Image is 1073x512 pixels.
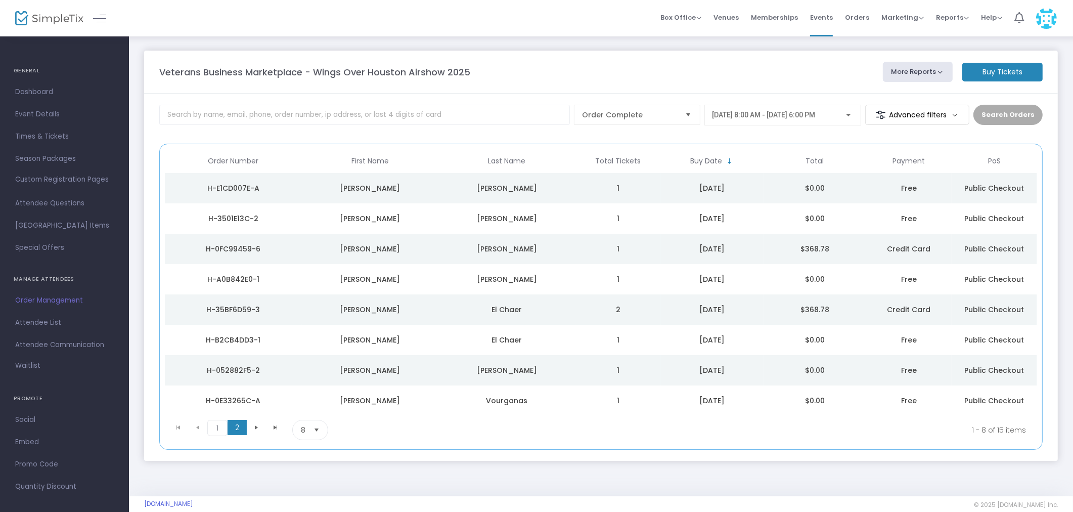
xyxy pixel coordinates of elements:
[159,65,470,79] m-panel-title: Veterans Business Marketplace - Wings Over Houston Airshow 2025
[583,110,678,120] span: Order Complete
[441,365,573,375] div: Martin
[304,183,436,193] div: Jonathan
[764,294,866,325] td: $368.78
[441,274,573,284] div: Brower
[441,244,573,254] div: Agban
[272,423,280,432] span: Go to the last page
[159,105,570,125] input: Search by name, email, phone, order number, ip address, or last 4 digits of card
[575,173,661,203] td: 1
[247,420,266,435] span: Go to the next page
[901,214,917,224] span: Free
[663,274,761,284] div: 9/11/2025
[690,157,722,165] span: Buy Date
[167,396,299,406] div: H-0E33265C-A
[682,105,696,124] button: Select
[575,234,661,264] td: 1
[663,396,761,406] div: 9/9/2025
[15,86,114,99] span: Dashboard
[575,355,661,386] td: 1
[901,396,917,406] span: Free
[981,13,1002,22] span: Help
[441,396,573,406] div: Vourganas
[764,203,866,234] td: $0.00
[252,423,260,432] span: Go to the next page
[301,425,305,435] span: 8
[764,234,866,264] td: $368.78
[441,183,573,193] div: Raymond
[304,365,436,375] div: Mike
[15,338,114,352] span: Attendee Communication
[304,396,436,406] div: Rick
[887,244,930,254] span: Credit Card
[15,130,114,143] span: Times & Tickets
[663,244,761,254] div: 9/15/2025
[901,183,917,193] span: Free
[15,413,114,426] span: Social
[15,361,40,371] span: Waitlist
[165,149,1037,416] div: Data table
[810,5,833,30] span: Events
[207,420,228,436] span: Page 1
[751,5,798,30] span: Memberships
[575,264,661,294] td: 1
[167,244,299,254] div: H-0FC99459-6
[14,389,115,409] h4: PROMOTE
[428,420,1026,440] kendo-pager-info: 1 - 8 of 15 items
[575,294,661,325] td: 2
[726,157,734,165] span: Sortable
[15,458,114,471] span: Promo Code
[575,149,661,173] th: Total Tickets
[15,197,114,210] span: Attendee Questions
[663,183,761,193] div: 9/18/2025
[309,420,324,440] button: Select
[764,264,866,294] td: $0.00
[167,305,299,315] div: H-35BF6D59-3
[304,214,436,224] div: Jim
[167,365,299,375] div: H-052882F5-2
[964,335,1024,345] span: Public Checkout
[228,420,247,435] span: Page 2
[974,501,1058,509] span: © 2025 [DOMAIN_NAME] Inc.
[15,436,114,449] span: Embed
[266,420,285,435] span: Go to the last page
[15,241,114,254] span: Special Offers
[663,365,761,375] div: 9/10/2025
[764,386,866,416] td: $0.00
[660,13,701,22] span: Box Office
[962,63,1043,81] m-button: Buy Tickets
[881,13,924,22] span: Marketing
[144,500,193,508] a: [DOMAIN_NAME]
[964,396,1024,406] span: Public Checkout
[167,274,299,284] div: H-A0B842E0-1
[806,157,824,165] span: Total
[15,108,114,121] span: Event Details
[964,365,1024,375] span: Public Checkout
[14,61,115,81] h4: GENERAL
[15,294,114,307] span: Order Management
[304,244,436,254] div: George
[964,274,1024,284] span: Public Checkout
[575,325,661,355] td: 1
[167,183,299,193] div: H-E1CD007E-A
[208,157,258,165] span: Order Number
[936,13,969,22] span: Reports
[351,157,389,165] span: First Name
[441,305,573,315] div: El Chaer
[15,219,114,232] span: [GEOGRAPHIC_DATA] Items
[764,355,866,386] td: $0.00
[892,157,925,165] span: Payment
[15,152,114,165] span: Season Packages
[901,335,917,345] span: Free
[988,157,1001,165] span: PoS
[964,183,1024,193] span: Public Checkout
[304,274,436,284] div: Breanna
[167,214,299,224] div: H-3501E13C-2
[663,214,761,224] div: 9/17/2025
[663,305,761,315] div: 9/10/2025
[304,335,436,345] div: Romeo
[865,105,970,125] m-button: Advanced filters
[15,480,114,493] span: Quantity Discount
[964,305,1024,315] span: Public Checkout
[876,110,886,120] img: filter
[304,305,436,315] div: Romeo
